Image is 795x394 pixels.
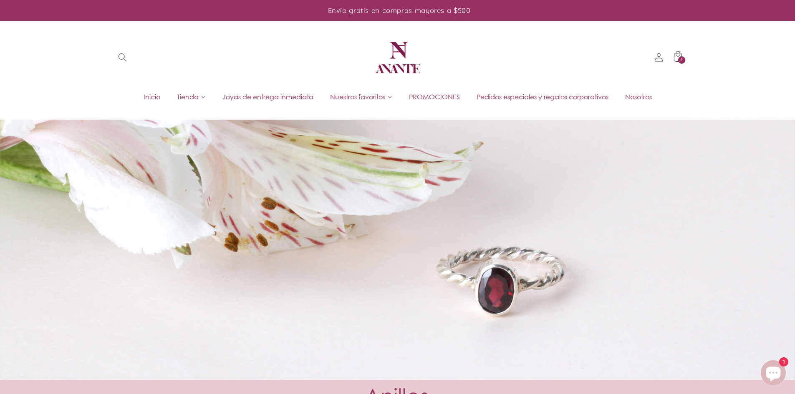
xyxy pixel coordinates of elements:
a: Joyas de entrega inmediata [214,90,322,103]
span: Inicio [144,92,160,101]
span: Envío gratis en compras mayores a $500 [328,6,471,15]
span: Nuestros favoritos [330,92,385,101]
a: Pedidos especiales y regalos corporativos [468,90,617,103]
a: Inicio [135,90,169,103]
a: Nosotros [617,90,660,103]
span: Joyas de entrega inmediata [222,92,313,101]
a: Anante Joyería | Diseño mexicano [369,29,426,86]
span: Nosotros [625,92,652,101]
span: Tienda [177,92,199,101]
span: Pedidos especiales y regalos corporativos [477,92,608,101]
span: 1 [681,56,683,64]
a: PROMOCIONES [401,90,468,103]
img: Anante Joyería | Diseño mexicano [373,33,423,83]
a: Tienda [169,90,214,103]
a: Nuestros favoritos [322,90,401,103]
inbox-online-store-chat: Chat de la tienda online Shopify [758,360,788,387]
span: PROMOCIONES [409,92,460,101]
summary: Búsqueda [113,48,132,67]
